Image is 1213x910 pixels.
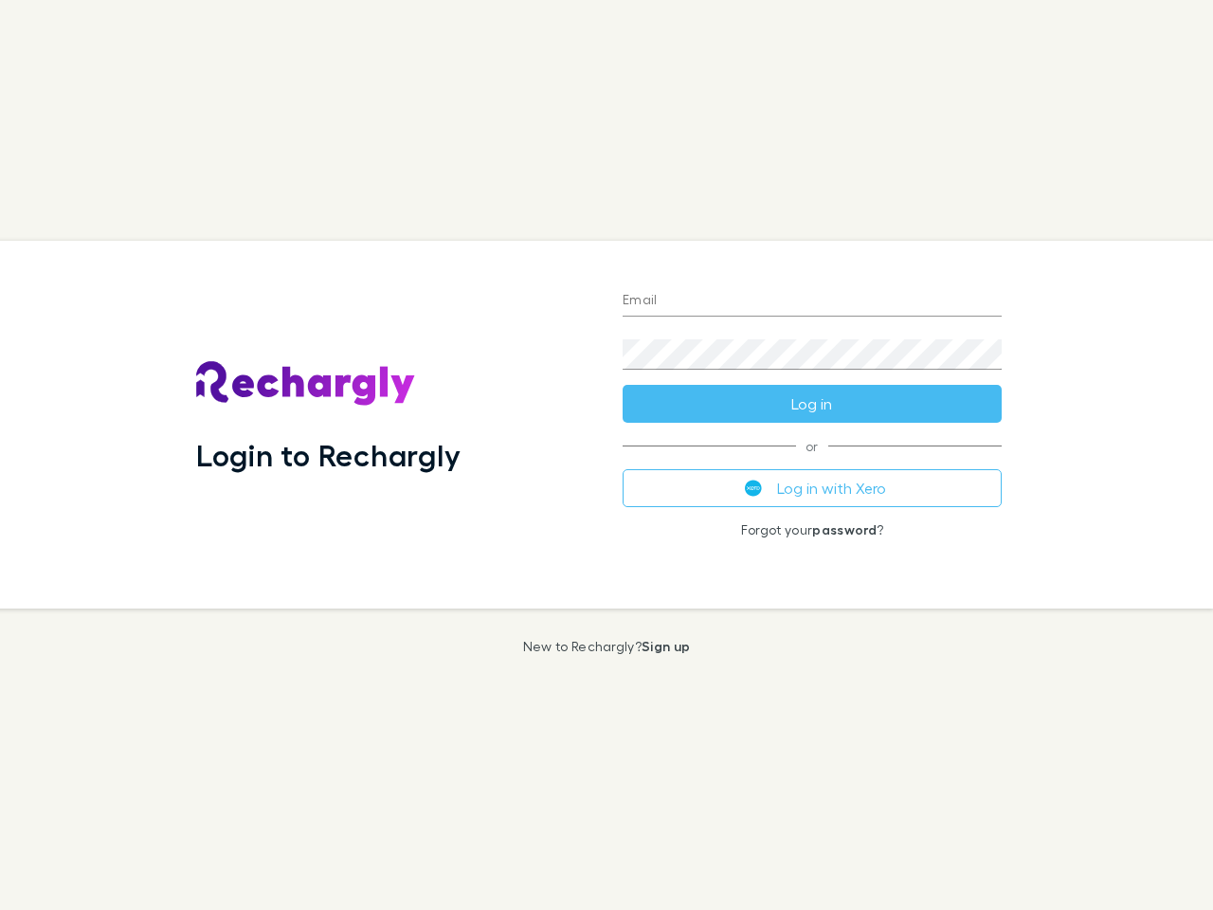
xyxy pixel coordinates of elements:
a: password [812,521,877,537]
button: Log in [623,385,1002,423]
a: Sign up [642,638,690,654]
button: Log in with Xero [623,469,1002,507]
img: Rechargly's Logo [196,361,416,407]
p: New to Rechargly? [523,639,691,654]
p: Forgot your ? [623,522,1002,537]
img: Xero's logo [745,480,762,497]
h1: Login to Rechargly [196,437,461,473]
